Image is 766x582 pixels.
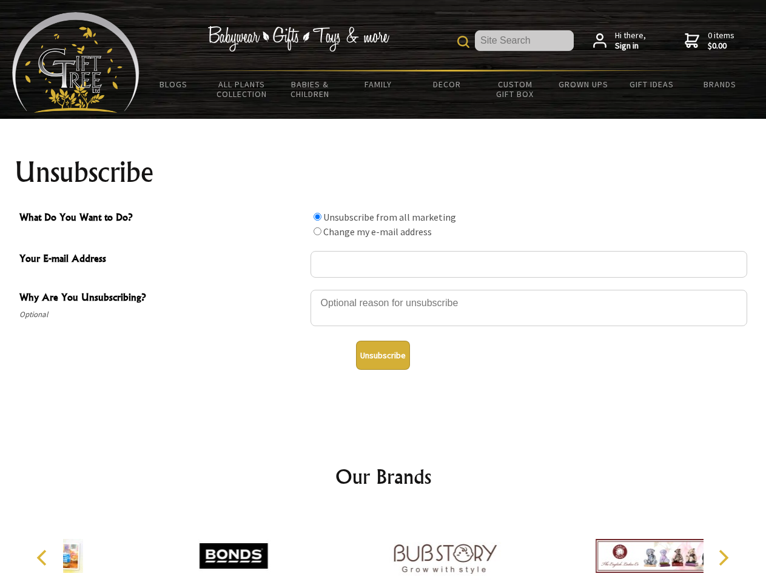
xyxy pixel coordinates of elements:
input: What Do You Want to Do? [314,227,321,235]
button: Unsubscribe [356,341,410,370]
input: Your E-mail Address [311,251,747,278]
h2: Our Brands [24,462,742,491]
span: Your E-mail Address [19,251,304,269]
a: Brands [686,72,754,97]
label: Change my e-mail address [323,226,432,238]
img: product search [457,36,469,48]
textarea: Why Are You Unsubscribing? [311,290,747,326]
img: Babywear - Gifts - Toys & more [207,26,389,52]
span: Hi there, [615,30,646,52]
span: Optional [19,307,304,322]
a: Gift Ideas [617,72,686,97]
a: Custom Gift Box [481,72,549,107]
button: Previous [30,544,57,571]
a: Family [344,72,413,97]
a: 0 items$0.00 [685,30,734,52]
h1: Unsubscribe [15,158,752,187]
a: Decor [412,72,481,97]
span: 0 items [708,30,734,52]
strong: Sign in [615,41,646,52]
span: Why Are You Unsubscribing? [19,290,304,307]
a: Grown Ups [549,72,617,97]
input: What Do You Want to Do? [314,213,321,221]
strong: $0.00 [708,41,734,52]
button: Next [710,544,736,571]
a: All Plants Collection [208,72,277,107]
a: Babies & Children [276,72,344,107]
input: Site Search [475,30,574,51]
a: BLOGS [139,72,208,97]
img: Babyware - Gifts - Toys and more... [12,12,139,113]
a: Hi there,Sign in [593,30,646,52]
span: What Do You Want to Do? [19,210,304,227]
label: Unsubscribe from all marketing [323,211,456,223]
